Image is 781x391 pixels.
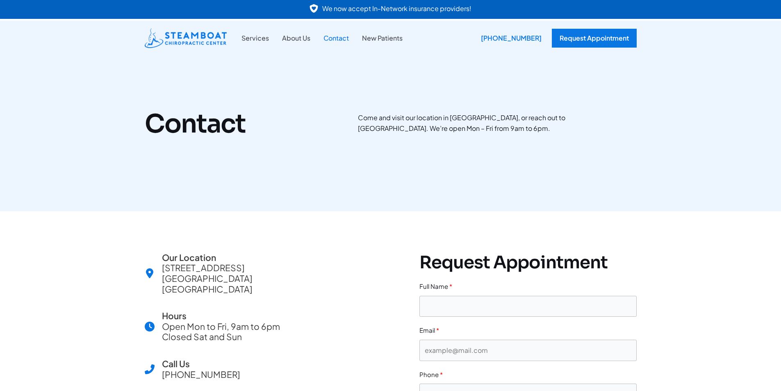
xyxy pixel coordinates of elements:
[317,33,355,43] a: Contact
[162,359,240,380] span: [PHONE_NUMBER]
[145,28,227,48] img: Steamboat Chiropractic Center
[475,29,548,48] div: [PHONE_NUMBER]
[235,33,409,43] nav: Site Navigation
[475,29,544,48] a: [PHONE_NUMBER]
[235,33,276,43] a: Services
[419,340,637,361] input: example@mail.com
[145,109,342,139] h1: Contact
[419,325,637,336] div: Email
[355,33,409,43] a: New Patients
[419,252,637,273] h2: Request Appointment
[162,252,253,294] span: [STREET_ADDRESS] [GEOGRAPHIC_DATA] [GEOGRAPHIC_DATA]
[276,33,317,43] a: About Us
[162,358,190,369] strong: Call Us
[419,281,637,292] div: Full Name
[162,311,280,342] span: Open Mon to Fri, 9am to 6pm Closed Sat and Sun
[162,252,216,263] strong: Our Location
[552,29,637,48] a: Request Appointment
[358,112,637,133] p: Come and visit our location in [GEOGRAPHIC_DATA], or reach out to [GEOGRAPHIC_DATA]. We’re open M...
[162,310,187,321] strong: Hours
[419,369,637,380] div: Phone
